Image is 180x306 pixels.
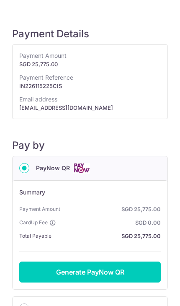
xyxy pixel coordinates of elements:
[19,104,161,112] strong: [EMAIL_ADDRESS][DOMAIN_NAME]
[64,204,161,214] strong: SGD 25,775.00
[12,139,168,152] h5: Pay by
[19,204,60,214] span: Payment Amount
[19,218,48,228] span: CardUp Fee
[19,163,161,174] div: PayNow QR Cards logo
[59,218,161,228] strong: SGD 0.00
[19,262,161,283] button: Generate PayNow QR
[19,60,161,68] strong: SGD 25,775.00
[73,163,90,174] img: Cards logo
[19,187,161,197] h6: Summary
[12,28,168,40] h5: Payment Details
[36,163,70,173] span: PayNow QR
[55,231,161,241] strong: SGD 25,775.00
[19,52,161,60] span: Payment Amount
[19,82,161,90] strong: IN226115225CIS
[19,95,161,104] span: Email address
[19,73,161,82] span: Payment Reference
[19,231,51,241] span: Total Payable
